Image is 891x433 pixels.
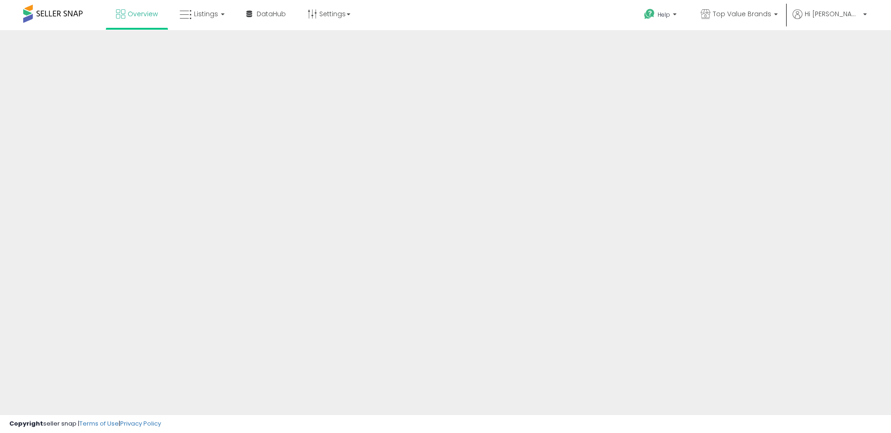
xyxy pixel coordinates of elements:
[257,9,286,19] span: DataHub
[128,9,158,19] span: Overview
[644,8,655,20] i: Get Help
[637,1,686,30] a: Help
[658,11,670,19] span: Help
[713,9,771,19] span: Top Value Brands
[194,9,218,19] span: Listings
[805,9,860,19] span: Hi [PERSON_NAME]
[793,9,867,30] a: Hi [PERSON_NAME]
